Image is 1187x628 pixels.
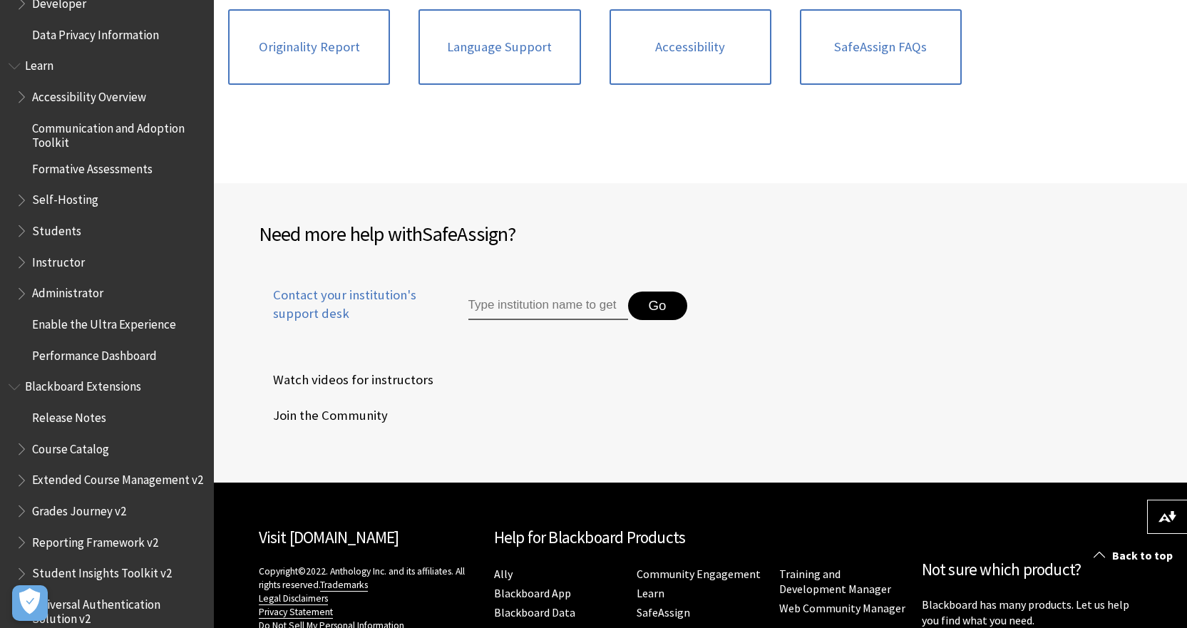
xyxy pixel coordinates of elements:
[9,54,205,368] nav: Book outline for Blackboard Learn Help
[494,567,513,582] a: Ally
[259,592,328,605] a: Legal Disclaimers
[418,9,580,85] a: Language Support
[259,405,391,426] a: Join the Community
[32,344,157,363] span: Performance Dashboard
[32,282,103,301] span: Administrator
[259,527,399,547] a: Visit [DOMAIN_NAME]
[610,9,771,85] a: Accessibility
[922,557,1143,582] h2: Not sure which product?
[32,23,159,42] span: Data Privacy Information
[32,116,204,150] span: Communication and Adoption Toolkit
[637,605,690,620] a: SafeAssign
[259,369,436,391] a: Watch videos for instructors
[259,606,333,619] a: Privacy Statement
[32,406,106,425] span: Release Notes
[259,286,436,323] span: Contact your institution's support desk
[259,405,388,426] span: Join the Community
[32,592,204,626] span: Universal Authentication Solution v2
[637,567,761,582] a: Community Engagement
[32,219,81,238] span: Students
[494,586,571,601] a: Blackboard App
[32,437,109,456] span: Course Catalog
[12,585,48,621] button: Open Preferences
[259,286,436,340] a: Contact your institution's support desk
[422,221,508,247] span: SafeAssign
[259,219,701,249] h2: Need more help with ?
[628,292,687,320] button: Go
[494,525,908,550] h2: Help for Blackboard Products
[779,601,905,616] a: Web Community Manager
[32,499,126,518] span: Grades Journey v2
[32,562,172,581] span: Student Insights Toolkit v2
[32,157,153,176] span: Formative Assessments
[259,369,433,391] span: Watch videos for instructors
[779,567,891,597] a: Training and Development Manager
[32,530,158,550] span: Reporting Framework v2
[320,579,368,592] a: Trademarks
[1083,542,1187,569] a: Back to top
[32,468,203,488] span: Extended Course Management v2
[468,292,628,320] input: Type institution name to get support
[25,54,53,73] span: Learn
[228,9,390,85] a: Originality Report
[800,9,962,85] a: SafeAssign FAQs
[32,188,98,207] span: Self-Hosting
[32,312,176,331] span: Enable the Ultra Experience
[9,375,205,627] nav: Book outline for Blackboard Extensions
[32,250,85,269] span: Instructor
[637,586,664,601] a: Learn
[32,85,146,104] span: Accessibility Overview
[494,605,575,620] a: Blackboard Data
[25,375,141,394] span: Blackboard Extensions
